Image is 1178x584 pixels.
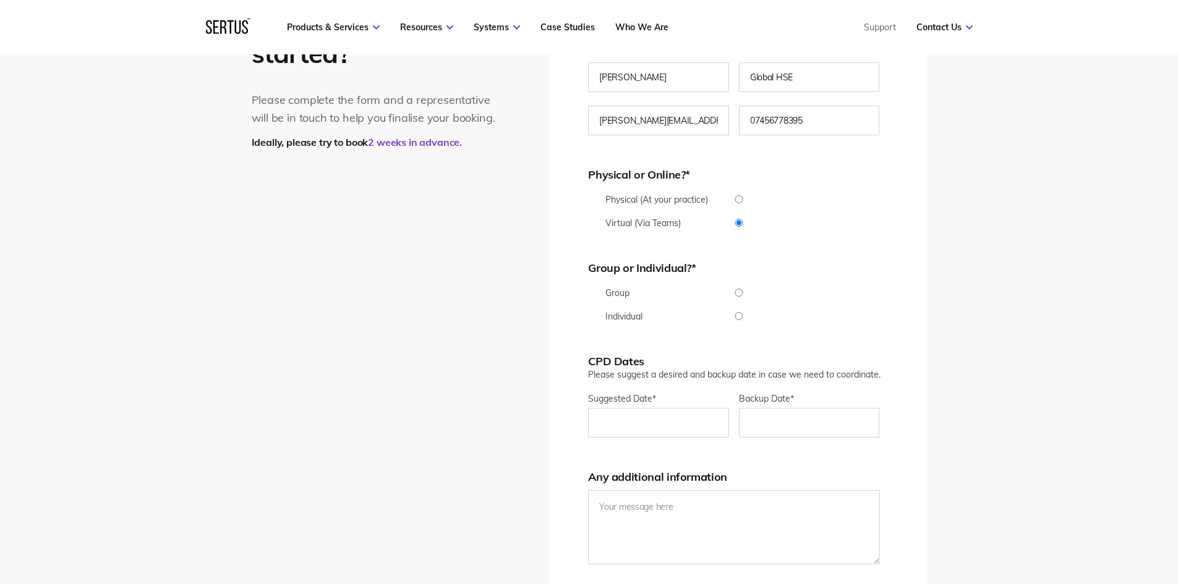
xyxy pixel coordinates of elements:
[588,368,889,381] p: Please suggest a desired and backup date in case we need to coordinate.
[287,22,380,33] a: Products & Services
[739,393,794,404] span: Backup Date*
[588,312,889,320] input: Individual
[605,311,642,322] span: Individual
[588,167,889,182] h2: Physical or Online?*
[955,441,1178,584] iframe: Chat Widget
[588,393,652,404] span: Suggested Date
[739,106,880,135] input: Phone Number*
[588,106,729,135] input: Email*
[615,22,668,33] a: Who We Are
[605,287,630,298] span: Group
[739,62,880,92] input: Company*
[588,219,889,227] input: Virtual (Via Teams)
[540,22,595,33] a: Case Studies
[588,195,889,203] input: Physical (At your practice)
[916,22,973,33] a: Contact Us
[252,136,502,148] div: Ideally, please try to book
[252,91,502,127] p: Please complete the form and a representative will be in touch to help you finalise your booking.
[864,22,896,33] a: Support
[588,289,889,297] input: Group
[605,218,681,229] span: Virtual (Via Teams)
[252,11,502,68] div: Ready to get started?
[588,62,729,92] input: Name*
[588,354,889,368] h2: CPD Dates
[368,136,462,148] span: 2 weeks in advance.
[400,22,453,33] a: Resources
[474,22,520,33] a: Systems
[605,194,708,205] span: Physical (At your practice)
[588,261,889,275] h2: Group or Individual?*
[588,470,889,484] h2: Any additional information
